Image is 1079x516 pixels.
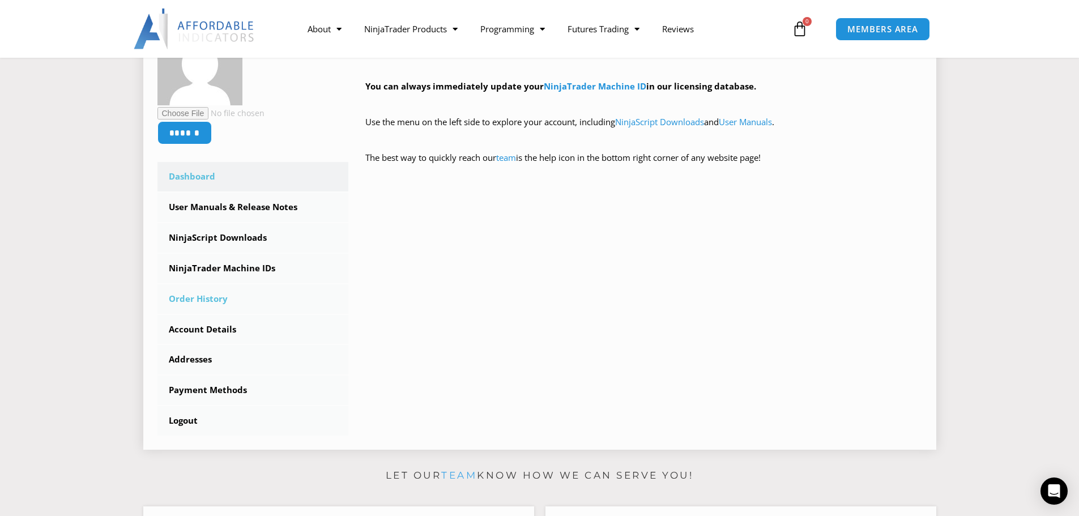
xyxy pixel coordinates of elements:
[296,16,353,42] a: About
[157,284,349,314] a: Order History
[651,16,705,42] a: Reviews
[157,315,349,344] a: Account Details
[775,12,825,45] a: 0
[556,16,651,42] a: Futures Trading
[365,114,922,146] p: Use the menu on the left side to explore your account, including and .
[615,116,704,127] a: NinjaScript Downloads
[469,16,556,42] a: Programming
[803,17,812,26] span: 0
[719,116,772,127] a: User Manuals
[143,467,936,485] p: Let our know how we can serve you!
[157,345,349,374] a: Addresses
[157,193,349,222] a: User Manuals & Release Notes
[441,470,477,481] a: team
[157,162,349,436] nav: Account pages
[296,16,789,42] nav: Menu
[157,20,242,105] img: 1a2841084954954ca8ca395ca97caf412445bde364aec2d3ef9de113d589e191
[1040,477,1068,505] div: Open Intercom Messenger
[157,223,349,253] a: NinjaScript Downloads
[365,25,922,182] div: Hey ! Welcome to the Members Area. Thank you for being a valuable customer!
[847,25,918,33] span: MEMBERS AREA
[157,406,349,436] a: Logout
[353,16,469,42] a: NinjaTrader Products
[365,150,922,182] p: The best way to quickly reach our is the help icon in the bottom right corner of any website page!
[496,152,516,163] a: team
[157,254,349,283] a: NinjaTrader Machine IDs
[835,18,930,41] a: MEMBERS AREA
[157,376,349,405] a: Payment Methods
[365,80,756,92] strong: You can always immediately update your in our licensing database.
[544,80,646,92] a: NinjaTrader Machine ID
[134,8,255,49] img: LogoAI | Affordable Indicators – NinjaTrader
[157,162,349,191] a: Dashboard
